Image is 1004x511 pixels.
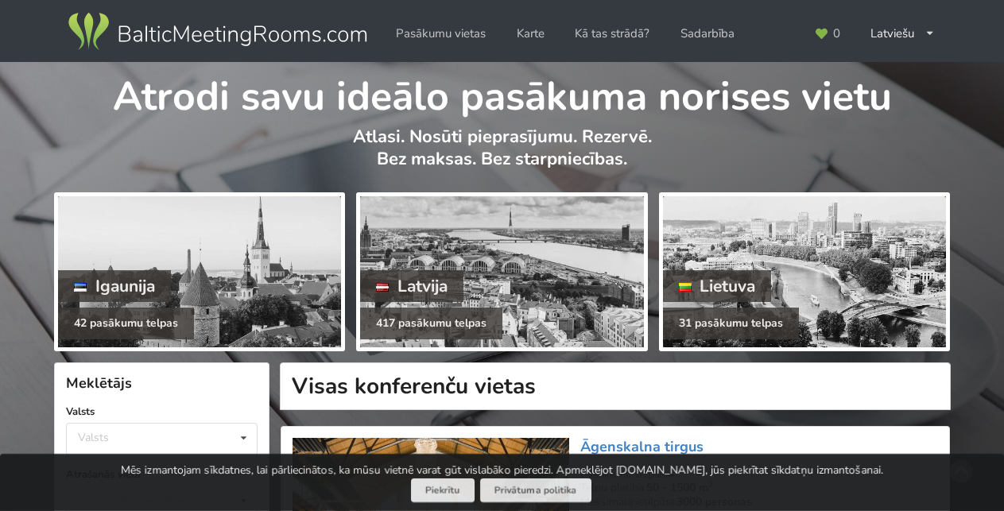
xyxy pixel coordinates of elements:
[360,308,502,339] div: 417 pasākumu telpas
[385,18,497,49] a: Pasākumu vietas
[78,431,109,444] div: Valsts
[480,478,591,503] a: Privātuma politika
[58,308,194,339] div: 42 pasākumu telpas
[659,192,950,351] a: Lietuva 31 pasākumu telpas
[859,18,946,49] div: Latviešu
[411,478,475,503] button: Piekrītu
[360,270,463,302] div: Latvija
[833,28,840,40] span: 0
[564,18,661,49] a: Kā tas strādā?
[66,374,132,393] span: Meklētājs
[65,10,370,54] img: Baltic Meeting Rooms
[663,270,772,302] div: Lietuva
[54,126,950,187] p: Atlasi. Nosūti pieprasījumu. Rezervē. Bez maksas. Bez starpniecības.
[663,308,799,339] div: 31 pasākumu telpas
[66,404,258,420] label: Valsts
[54,62,950,122] h1: Atrodi savu ideālo pasākuma norises vietu
[54,192,345,351] a: Igaunija 42 pasākumu telpas
[58,270,171,302] div: Igaunija
[669,18,746,49] a: Sadarbība
[280,362,951,410] h1: Visas konferenču vietas
[506,18,556,49] a: Karte
[356,192,647,351] a: Latvija 417 pasākumu telpas
[580,437,704,456] a: Āgenskalna tirgus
